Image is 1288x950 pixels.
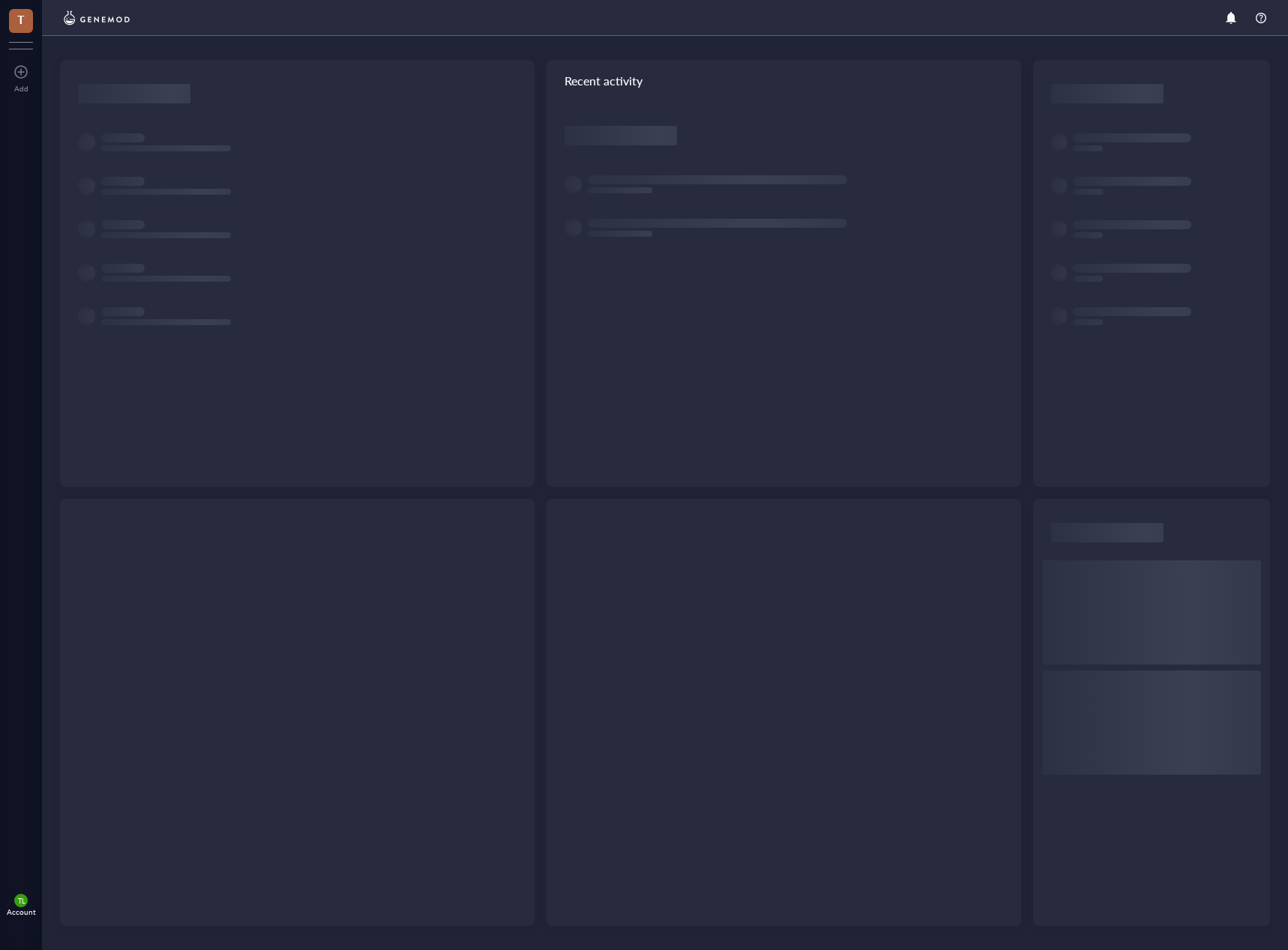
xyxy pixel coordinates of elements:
[14,84,28,93] div: Add
[60,9,133,27] img: genemod-logo
[547,60,1021,102] div: Recent activity
[17,10,25,28] span: T
[17,897,25,905] span: TL
[7,907,36,916] div: Account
